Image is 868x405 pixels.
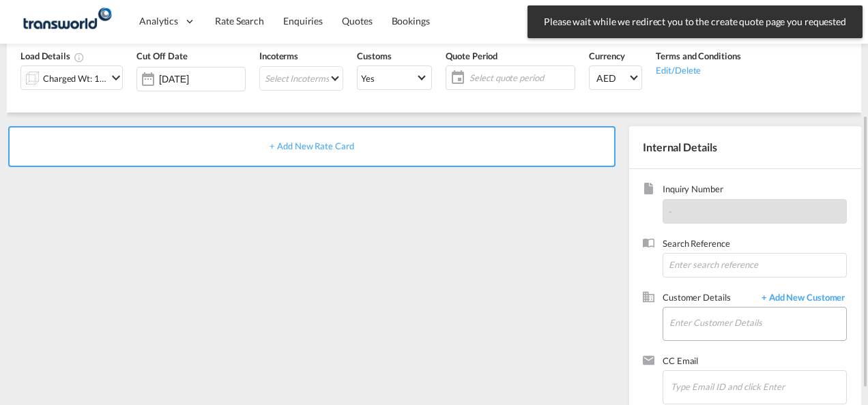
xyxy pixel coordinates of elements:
span: Select quote period [469,72,571,84]
input: Enter search reference [663,253,847,277]
img: f753ae806dec11f0841701cdfdf085c0.png [20,6,113,37]
input: Select [159,74,245,85]
span: Load Details [20,50,85,61]
md-select: Select Currency: د.إ AEDUnited Arab Emirates Dirham [589,65,642,90]
span: Inquiry Number [663,183,847,198]
div: Charged Wt: 1.00 KGicon-chevron-down [20,65,123,90]
span: Analytics [139,14,178,28]
span: Quote Period [446,50,497,61]
span: Incoterms [259,50,298,61]
span: Rate Search [215,15,264,27]
div: Edit/Delete [656,63,740,76]
span: + Add New Rate Card [270,140,353,151]
input: Enter Customer Details [669,307,846,338]
span: Currency [589,50,624,61]
div: + Add New Rate Card [8,126,616,167]
md-chips-wrap: Chips container. Enter the text area, then type text, and press enter to add a chip. [669,371,846,401]
span: Customs [357,50,391,61]
md-icon: icon-chevron-down [108,70,124,86]
md-icon: icon-calendar [446,70,463,86]
span: Please wait while we redirect you to the create quote page you requested [540,15,850,29]
div: Yes [361,73,375,84]
span: - [669,206,672,217]
div: Internal Details [629,126,861,168]
span: Customer Details [663,291,755,307]
span: CC Email [663,355,847,370]
span: Cut Off Date [136,50,188,61]
span: Enquiries [283,15,323,27]
md-select: Select Customs: Yes [357,65,432,90]
span: Select quote period [466,68,575,87]
div: Charged Wt: 1.00 KG [43,69,107,88]
span: Terms and Conditions [656,50,740,61]
md-icon: Chargeable Weight [74,52,85,63]
input: Chips input. [671,372,807,401]
span: Bookings [392,15,430,27]
md-select: Select Incoterms [259,66,343,91]
span: Quotes [342,15,372,27]
span: + Add New Customer [755,291,847,307]
span: AED [596,72,628,85]
span: Search Reference [663,237,847,253]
